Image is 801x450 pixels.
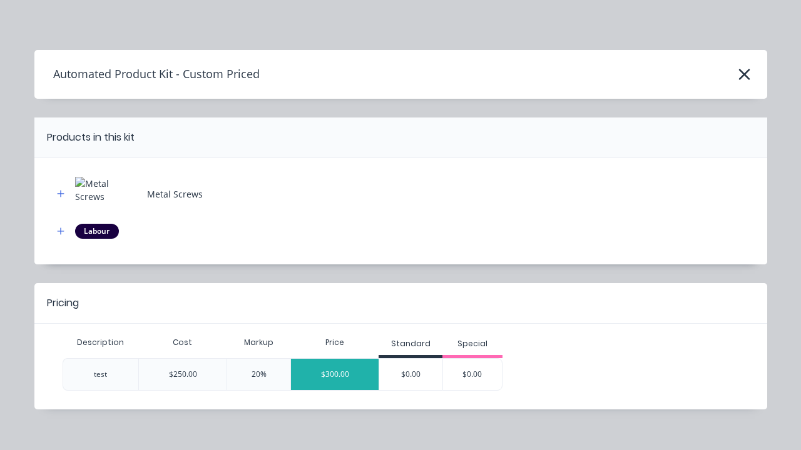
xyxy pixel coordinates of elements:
div: Markup [227,330,290,355]
div: $0.00 [443,359,502,390]
div: $250.00 [138,358,227,391]
h4: Automated Product Kit - Custom Priced [34,62,260,86]
div: Standard [391,338,431,349]
div: Pricing [47,296,79,311]
div: $300.00 [291,359,379,390]
div: Products in this kit [47,130,135,145]
div: Special [457,338,487,349]
div: Labour [75,224,119,239]
div: Cost [138,330,227,355]
img: Metal Screws [75,177,138,211]
div: test [94,369,107,380]
div: Metal Screws [147,187,203,201]
div: 20% [227,358,290,391]
div: Price [290,330,379,355]
div: Description [67,327,134,358]
div: $0.00 [379,359,442,390]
